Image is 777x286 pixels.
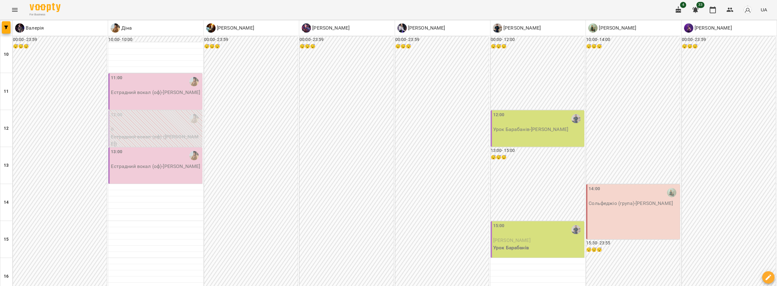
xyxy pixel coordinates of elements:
p: [PERSON_NAME] [407,24,445,32]
img: Сергій [571,114,581,123]
p: Валерія [24,24,44,32]
h6: 12 [4,125,9,132]
div: Сергій [493,23,541,33]
p: [PERSON_NAME] [693,24,732,32]
h6: 15 [4,236,9,243]
h6: 10 [4,51,9,58]
p: [PERSON_NAME] [502,24,541,32]
h6: 14 [4,199,9,206]
img: П [206,23,216,33]
img: Діна [189,77,199,86]
span: 33 [696,2,704,8]
span: For Business [30,13,61,17]
button: UA [758,4,770,15]
img: О [397,23,407,33]
h6: 13 [4,162,9,169]
h6: 16 [4,273,9,280]
div: Ольга [397,23,445,33]
span: 4 [680,2,686,8]
h6: 00:00 - 23:59 [682,36,775,43]
div: Діна [111,23,132,33]
h6: 😴😴😴 [491,43,584,50]
p: Урок Барабанів [493,244,583,251]
img: Сергій [571,225,581,234]
a: О [PERSON_NAME] [397,23,445,33]
a: Б [PERSON_NAME] [684,23,732,33]
a: В Валерія [15,23,44,33]
div: Олександра [588,23,636,33]
h6: 😴😴😴 [682,43,775,50]
h6: 00:00 - 12:00 [491,36,584,43]
p: Естрадний вокал (оф) ([PERSON_NAME]) [111,133,201,148]
h6: 10:00 - 14:00 [586,36,680,43]
h6: 00:00 - 23:59 [13,36,107,43]
p: Естрадний вокал (оф) - [PERSON_NAME] [111,89,201,96]
h6: 😴😴😴 [491,154,584,161]
a: С [PERSON_NAME] [493,23,541,33]
div: Павло [206,23,254,33]
label: 12:00 [111,112,122,118]
img: Д [302,23,311,33]
h6: 😴😴😴 [395,43,489,50]
a: Д [PERSON_NAME] [302,23,350,33]
h6: 😴😴😴 [586,43,680,50]
h6: 😴😴😴 [300,43,393,50]
p: 0 [111,126,201,133]
img: Діна [189,151,199,160]
img: avatar_s.png [743,6,752,14]
p: Естрадний вокал (оф) - [PERSON_NAME] [111,163,201,170]
h6: 13:00 - 15:00 [491,147,584,154]
h6: 15:30 - 23:55 [586,240,680,247]
div: Божена Поліщук [684,23,732,33]
label: 11:00 [111,75,122,81]
div: Дмитро [302,23,350,33]
p: [PERSON_NAME] [598,24,636,32]
label: 15:00 [493,223,505,229]
img: Олександра [667,188,676,197]
img: Д [111,23,120,33]
p: [PERSON_NAME] [216,24,254,32]
p: Діна [120,24,132,32]
a: О [PERSON_NAME] [588,23,636,33]
h6: 00:00 - 23:59 [204,36,298,43]
p: Сольфеджіо (група) - [PERSON_NAME] [589,200,678,207]
label: 12:00 [493,112,505,118]
a: П [PERSON_NAME] [206,23,254,33]
img: Діна [189,114,199,123]
img: Б [684,23,693,33]
span: [PERSON_NAME] [493,237,531,243]
h6: 10:00 - 10:00 [108,36,202,43]
h6: 00:00 - 23:59 [300,36,393,43]
a: Д Діна [111,23,132,33]
h6: 😴😴😴 [204,43,298,50]
button: Menu [7,2,22,17]
h6: 11 [4,88,9,95]
img: О [588,23,598,33]
img: В [15,23,24,33]
label: 14:00 [589,186,600,192]
div: Валерія [15,23,44,33]
h6: 😴😴😴 [13,43,107,50]
label: 13:00 [111,149,122,155]
h6: 😴😴😴 [586,247,680,253]
img: Voopty Logo [30,3,61,12]
p: [PERSON_NAME] [311,24,350,32]
span: UA [761,6,767,13]
p: Урок Барабанів - [PERSON_NAME] [493,126,583,133]
h6: 00:00 - 23:59 [395,36,489,43]
img: С [493,23,502,33]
